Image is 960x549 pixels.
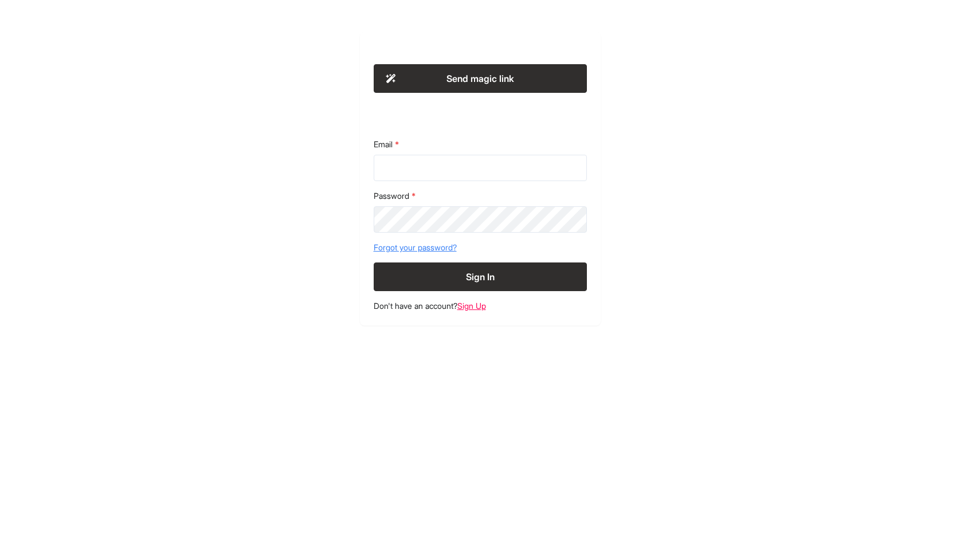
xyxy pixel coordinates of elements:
[374,300,587,312] footer: Don't have an account?
[374,64,587,93] button: Send magic link
[457,301,486,311] a: Sign Up
[374,262,587,291] button: Sign In
[374,242,587,253] a: Forgot your password?
[374,190,587,202] label: Password
[374,139,587,150] label: Email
